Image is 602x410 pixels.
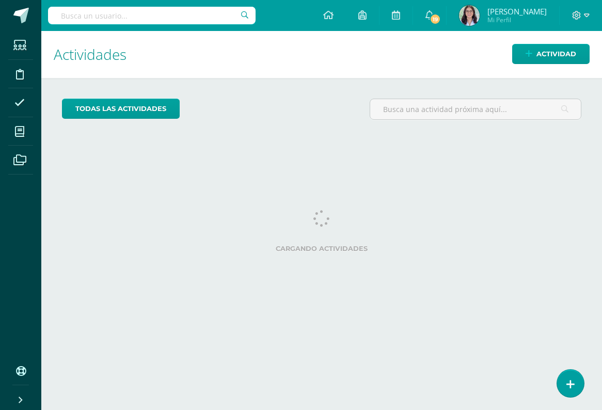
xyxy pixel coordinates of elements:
[487,15,547,24] span: Mi Perfil
[48,7,256,24] input: Busca un usuario...
[512,44,590,64] a: Actividad
[62,99,180,119] a: todas las Actividades
[370,99,581,119] input: Busca una actividad próxima aquí...
[459,5,480,26] img: 00a38044923b33019972c24e63a5f8a5.png
[430,13,441,25] span: 19
[54,31,590,78] h1: Actividades
[62,245,581,253] label: Cargando actividades
[536,44,576,64] span: Actividad
[487,6,547,17] span: [PERSON_NAME]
